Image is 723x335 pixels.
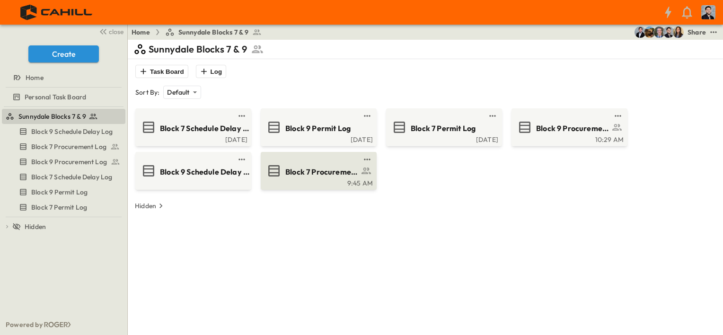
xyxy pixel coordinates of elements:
[163,86,201,99] div: Default
[635,26,646,38] img: Mike Daly (mdaly@cahill-sf.com)
[236,154,247,165] button: test
[25,92,86,102] span: Personal Task Board
[196,65,226,78] button: Log
[263,135,373,142] a: [DATE]
[137,135,247,142] a: [DATE]
[135,65,188,78] button: Task Board
[2,201,123,214] a: Block 7 Permit Log
[688,27,706,37] div: Share
[26,73,44,82] span: Home
[28,45,99,62] button: Create
[701,5,715,19] img: Profile Picture
[31,127,113,136] span: Block 9 Schedule Delay Log
[2,109,125,124] div: Sunnydale Blocks 7 & 9test
[2,125,123,138] a: Block 9 Schedule Delay Log
[513,135,624,142] a: 10:29 AM
[653,26,665,38] img: Jared Salin (jsalin@cahill-sf.com)
[25,222,46,231] span: Hidden
[31,203,87,212] span: Block 7 Permit Log
[2,89,125,105] div: Personal Task Boardtest
[178,27,249,37] span: Sunnydale Blocks 7 & 9
[137,163,247,178] a: Block 9 Schedule Delay Log
[109,27,123,36] span: close
[612,110,624,122] button: test
[167,88,189,97] p: Default
[2,139,125,154] div: Block 7 Procurement Logtest
[31,157,107,167] span: Block 9 Procurement Log
[361,154,373,165] button: test
[708,26,719,38] button: test
[513,120,624,135] a: Block 9 Procurement Log
[285,123,351,134] span: Block 9 Permit Log
[663,26,674,38] img: Anthony Vazquez (avazquez@cahill-sf.com)
[672,26,684,38] img: Kim Bowen (kbowen@cahill-sf.com)
[2,90,123,104] a: Personal Task Board
[487,110,498,122] button: test
[2,124,125,139] div: Block 9 Schedule Delay Logtest
[2,200,125,215] div: Block 7 Permit Logtest
[236,110,247,122] button: test
[388,120,498,135] a: Block 7 Permit Log
[263,163,373,178] a: Block 7 Procurement Log
[95,25,125,38] button: close
[18,112,86,121] span: Sunnydale Blocks 7 & 9
[31,187,88,197] span: Block 9 Permit Log
[160,167,252,177] span: Block 9 Schedule Delay Log
[165,27,262,37] a: Sunnydale Blocks 7 & 9
[2,169,125,185] div: Block 7 Schedule Delay Logtest
[263,120,373,135] a: Block 9 Permit Log
[31,142,106,151] span: Block 7 Procurement Log
[644,26,655,38] img: Rachel Villicana (rvillicana@cahill-sf.com)
[31,172,112,182] span: Block 7 Schedule Delay Log
[11,2,103,22] img: 4f72bfc4efa7236828875bac24094a5ddb05241e32d018417354e964050affa1.png
[2,71,123,84] a: Home
[388,135,498,142] a: [DATE]
[2,155,123,168] a: Block 9 Procurement Log
[536,123,609,134] span: Block 9 Procurement Log
[131,199,169,212] button: Hidden
[132,27,150,37] a: Home
[6,110,123,123] a: Sunnydale Blocks 7 & 9
[285,167,359,177] span: Block 7 Procurement Log
[2,140,123,153] a: Block 7 Procurement Log
[411,123,476,134] span: Block 7 Permit Log
[2,185,123,199] a: Block 9 Permit Log
[132,27,267,37] nav: breadcrumbs
[263,178,373,186] a: 9:45 AM
[135,201,156,211] p: Hidden
[361,110,373,122] button: test
[137,120,247,135] a: Block 7 Schedule Delay Log
[2,185,125,200] div: Block 9 Permit Logtest
[2,154,125,169] div: Block 9 Procurement Logtest
[160,123,252,134] span: Block 7 Schedule Delay Log
[2,170,123,184] a: Block 7 Schedule Delay Log
[135,88,159,97] p: Sort By:
[149,43,247,56] p: Sunnydale Blocks 7 & 9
